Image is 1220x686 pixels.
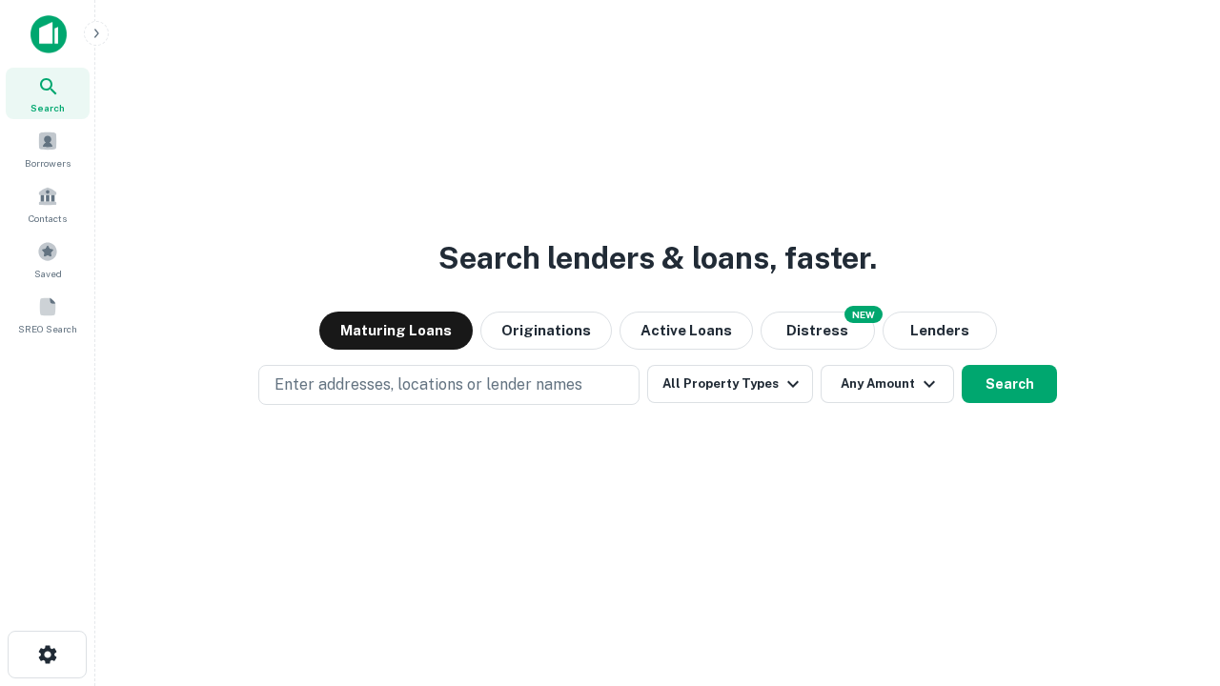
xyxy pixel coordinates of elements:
[821,365,954,403] button: Any Amount
[18,321,77,336] span: SREO Search
[438,235,877,281] h3: Search lenders & loans, faster.
[29,211,67,226] span: Contacts
[6,68,90,119] a: Search
[6,233,90,285] a: Saved
[258,365,640,405] button: Enter addresses, locations or lender names
[6,123,90,174] a: Borrowers
[647,365,813,403] button: All Property Types
[25,155,71,171] span: Borrowers
[844,306,883,323] div: NEW
[480,312,612,350] button: Originations
[6,289,90,340] a: SREO Search
[34,266,62,281] span: Saved
[1125,534,1220,625] iframe: Chat Widget
[6,178,90,230] a: Contacts
[319,312,473,350] button: Maturing Loans
[883,312,997,350] button: Lenders
[761,312,875,350] button: Search distressed loans with lien and other non-mortgage details.
[30,100,65,115] span: Search
[274,373,582,396] p: Enter addresses, locations or lender names
[620,312,753,350] button: Active Loans
[962,365,1057,403] button: Search
[30,15,67,53] img: capitalize-icon.png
